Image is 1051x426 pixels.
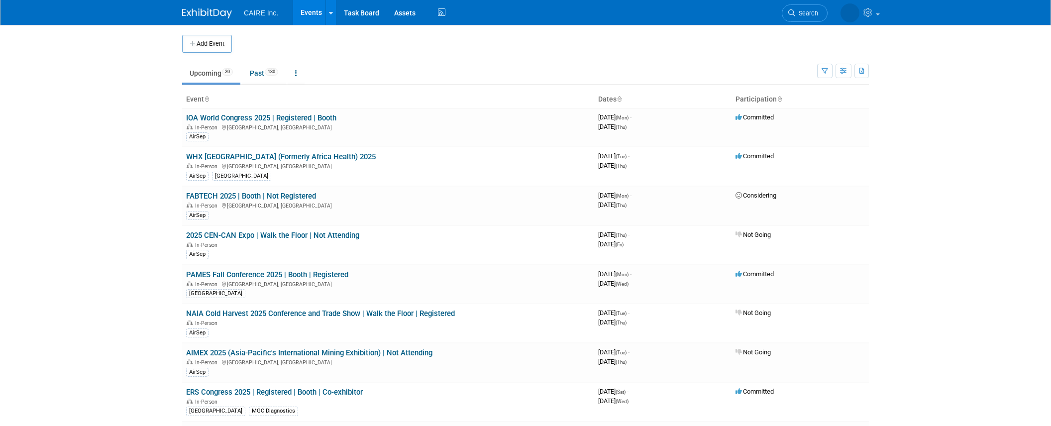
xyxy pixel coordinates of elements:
span: [DATE] [598,162,627,169]
div: [GEOGRAPHIC_DATA], [GEOGRAPHIC_DATA] [186,201,590,209]
a: Past130 [242,64,286,83]
span: Not Going [736,309,771,317]
div: [GEOGRAPHIC_DATA] [186,289,245,298]
span: (Sat) [616,389,626,395]
a: 2025 CEN-CAN Expo | Walk the Floor | Not Attending [186,231,359,240]
span: (Wed) [616,281,629,287]
img: Jaclyn Mitchum [841,3,859,22]
a: Sort by Start Date [617,95,622,103]
span: [DATE] [598,192,631,199]
span: - [628,309,630,317]
div: [GEOGRAPHIC_DATA], [GEOGRAPHIC_DATA] [186,123,590,131]
a: AIMEX 2025 (Asia-Pacific's International Mining Exhibition) | Not Attending [186,348,432,357]
span: (Mon) [616,272,629,277]
div: [GEOGRAPHIC_DATA] [186,407,245,416]
a: WHX [GEOGRAPHIC_DATA] (Formerly Africa Health) 2025 [186,152,376,161]
span: (Tue) [616,311,627,316]
button: Add Event [182,35,232,53]
span: 130 [265,68,278,76]
div: AirSep [186,172,209,181]
span: (Thu) [616,124,627,130]
span: Committed [736,388,774,395]
span: - [628,348,630,356]
span: - [627,388,629,395]
img: In-Person Event [187,203,193,208]
span: Search [795,9,818,17]
img: ExhibitDay [182,8,232,18]
span: In-Person [195,124,220,131]
span: Considering [736,192,776,199]
div: [GEOGRAPHIC_DATA], [GEOGRAPHIC_DATA] [186,358,590,366]
span: (Thu) [616,203,627,208]
span: [DATE] [598,201,627,209]
img: In-Person Event [187,242,193,247]
span: [DATE] [598,152,630,160]
img: In-Person Event [187,320,193,325]
a: PAMES Fall Conference 2025 | Booth | Registered [186,270,348,279]
img: In-Person Event [187,399,193,404]
span: Committed [736,270,774,278]
span: (Mon) [616,115,629,120]
a: ERS Congress 2025 | Registered | Booth | Co-exhibitor [186,388,363,397]
div: MGC Diagnostics [249,407,298,416]
a: Upcoming20 [182,64,240,83]
span: In-Person [195,399,220,405]
span: In-Person [195,163,220,170]
span: Not Going [736,231,771,238]
span: (Thu) [616,232,627,238]
a: Search [782,4,828,22]
div: [GEOGRAPHIC_DATA], [GEOGRAPHIC_DATA] [186,280,590,288]
div: AirSep [186,132,209,141]
div: [GEOGRAPHIC_DATA], [GEOGRAPHIC_DATA] [186,162,590,170]
span: Not Going [736,348,771,356]
span: - [628,231,630,238]
a: IOA World Congress 2025 | Registered | Booth [186,113,336,122]
span: In-Person [195,320,220,326]
img: In-Person Event [187,163,193,168]
span: In-Person [195,242,220,248]
span: In-Person [195,203,220,209]
span: Committed [736,152,774,160]
span: - [628,152,630,160]
span: Committed [736,113,774,121]
img: In-Person Event [187,359,193,364]
span: [DATE] [598,113,631,121]
span: [DATE] [598,309,630,317]
span: [DATE] [598,280,629,287]
span: [DATE] [598,358,627,365]
span: CAIRE Inc. [244,9,278,17]
img: In-Person Event [187,124,193,129]
span: [DATE] [598,319,627,326]
div: [GEOGRAPHIC_DATA] [212,172,271,181]
span: - [630,270,631,278]
span: (Tue) [616,154,627,159]
span: [DATE] [598,348,630,356]
div: AirSep [186,328,209,337]
span: 20 [222,68,233,76]
span: [DATE] [598,231,630,238]
span: - [630,113,631,121]
div: AirSep [186,368,209,377]
span: [DATE] [598,240,624,248]
span: [DATE] [598,123,627,130]
span: (Thu) [616,359,627,365]
span: (Tue) [616,350,627,355]
a: FABTECH 2025 | Booth | Not Registered [186,192,316,201]
div: AirSep [186,250,209,259]
a: Sort by Event Name [204,95,209,103]
th: Event [182,91,594,108]
th: Dates [594,91,732,108]
span: [DATE] [598,388,629,395]
a: NAIA Cold Harvest 2025 Conference and Trade Show | Walk the Floor | Registered [186,309,455,318]
img: In-Person Event [187,281,193,286]
span: [DATE] [598,270,631,278]
a: Sort by Participation Type [777,95,782,103]
span: In-Person [195,281,220,288]
span: [DATE] [598,397,629,405]
div: AirSep [186,211,209,220]
span: (Wed) [616,399,629,404]
span: (Thu) [616,163,627,169]
span: - [630,192,631,199]
span: (Fri) [616,242,624,247]
span: In-Person [195,359,220,366]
